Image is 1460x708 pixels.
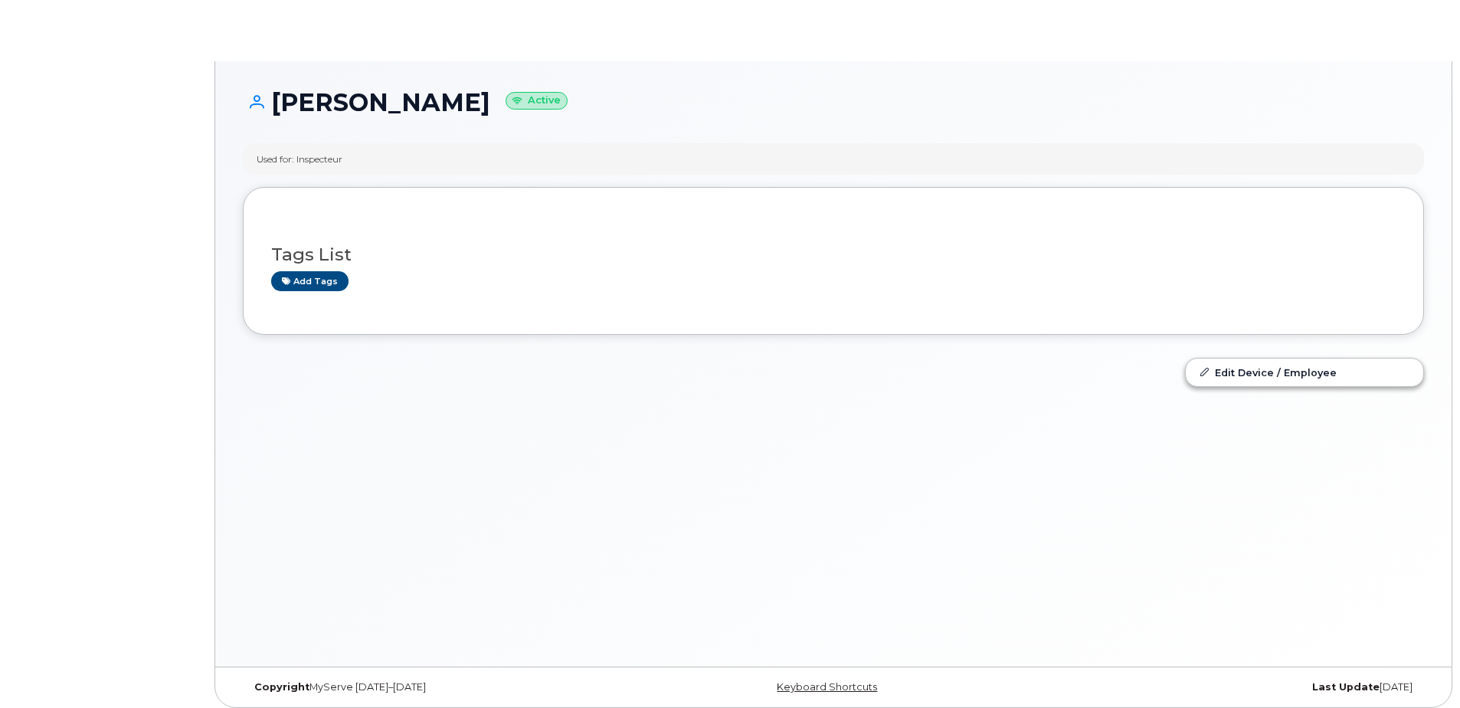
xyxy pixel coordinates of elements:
h3: Tags List [271,245,1396,264]
a: Keyboard Shortcuts [777,681,877,693]
a: Add tags [271,271,349,290]
div: MyServe [DATE]–[DATE] [243,681,637,693]
div: [DATE] [1030,681,1424,693]
small: Active [506,92,568,110]
strong: Last Update [1312,681,1380,693]
h1: [PERSON_NAME] [243,89,1424,116]
strong: Copyright [254,681,309,693]
div: Used for: Inspecteur [257,152,342,166]
a: Edit Device / Employee [1186,359,1423,386]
